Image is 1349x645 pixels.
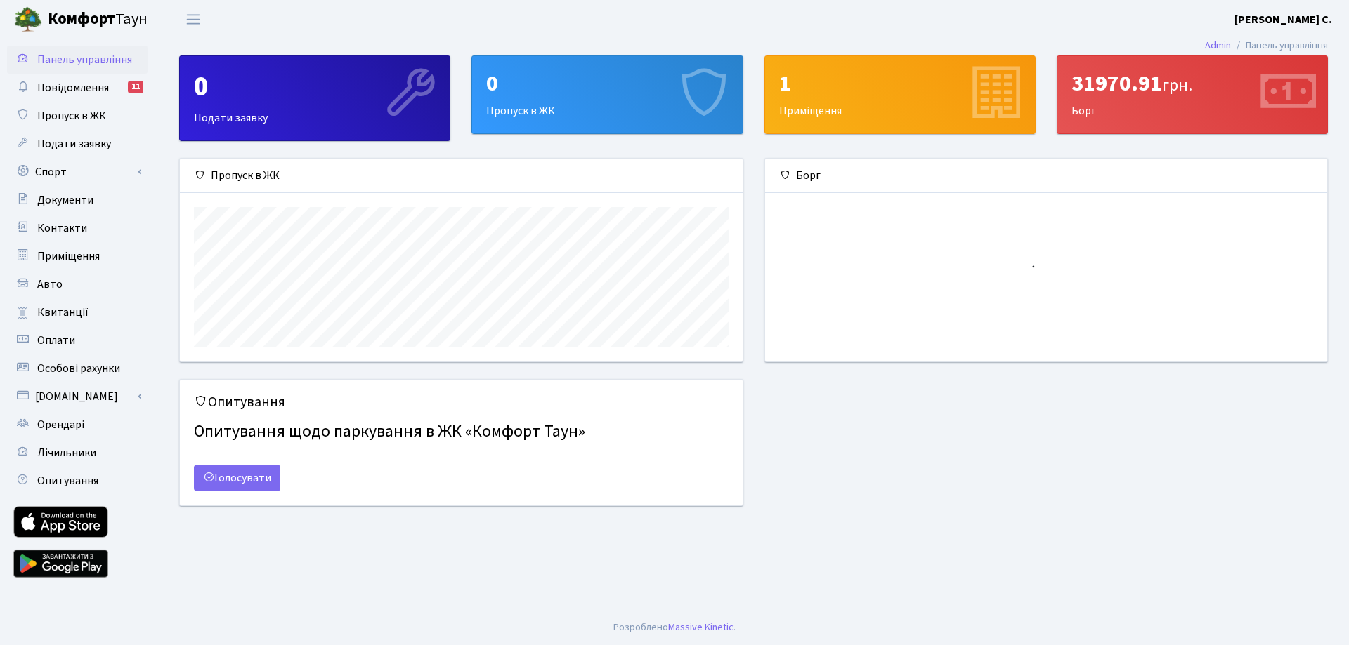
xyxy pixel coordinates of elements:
a: Подати заявку [7,130,148,158]
a: Голосувати [194,465,280,491]
a: [DOMAIN_NAME] [7,383,148,411]
span: Авто [37,277,63,292]
a: Оплати [7,326,148,354]
span: Повідомлення [37,80,109,95]
a: Орендарі [7,411,148,439]
div: Борг [1057,56,1327,133]
a: 0Подати заявку [179,55,450,141]
b: Комфорт [48,8,115,30]
a: Контакти [7,214,148,242]
a: Авто [7,270,148,298]
a: 1Приміщення [764,55,1036,134]
div: Пропуск в ЖК [472,56,742,133]
div: 11 [128,81,143,93]
div: Пропуск в ЖК [180,159,743,193]
div: Борг [765,159,1328,193]
div: 0 [486,70,728,97]
span: Таун [48,8,148,32]
b: [PERSON_NAME] С. [1234,12,1332,27]
img: logo.png [14,6,42,34]
div: 0 [194,70,436,104]
h4: Опитування щодо паркування в ЖК «Комфорт Таун» [194,416,729,448]
span: Пропуск в ЖК [37,108,106,124]
a: Повідомлення11 [7,74,148,102]
a: Особові рахунки [7,354,148,383]
a: 0Пропуск в ЖК [471,55,743,134]
span: Квитанції [37,305,89,320]
a: Лічильники [7,439,148,467]
a: Розроблено [613,620,668,634]
span: Оплати [37,333,75,348]
h5: Опитування [194,394,729,411]
span: Особові рахунки [37,361,120,376]
a: Документи [7,186,148,214]
div: 1 [779,70,1021,97]
li: Панель управління [1231,38,1328,53]
span: Лічильники [37,445,96,460]
nav: breadcrumb [1184,31,1349,60]
a: Квитанції [7,298,148,326]
span: Опитування [37,473,98,488]
span: Орендарі [37,417,84,432]
a: [PERSON_NAME] С. [1234,11,1332,28]
span: Приміщення [37,248,100,264]
a: Admin [1205,38,1231,53]
a: Massive Kinetic [668,620,734,634]
div: 31970.91 [1071,70,1313,97]
div: Приміщення [765,56,1035,133]
button: Переключити навігацію [176,8,211,31]
span: Панель управління [37,52,132,67]
span: Подати заявку [37,136,111,152]
a: Приміщення [7,242,148,270]
span: грн. [1162,73,1192,98]
a: Спорт [7,158,148,186]
span: Контакти [37,220,87,236]
div: . [613,620,736,635]
span: Документи [37,192,93,208]
a: Пропуск в ЖК [7,102,148,130]
a: Опитування [7,467,148,495]
div: Подати заявку [180,56,450,140]
a: Панель управління [7,46,148,74]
